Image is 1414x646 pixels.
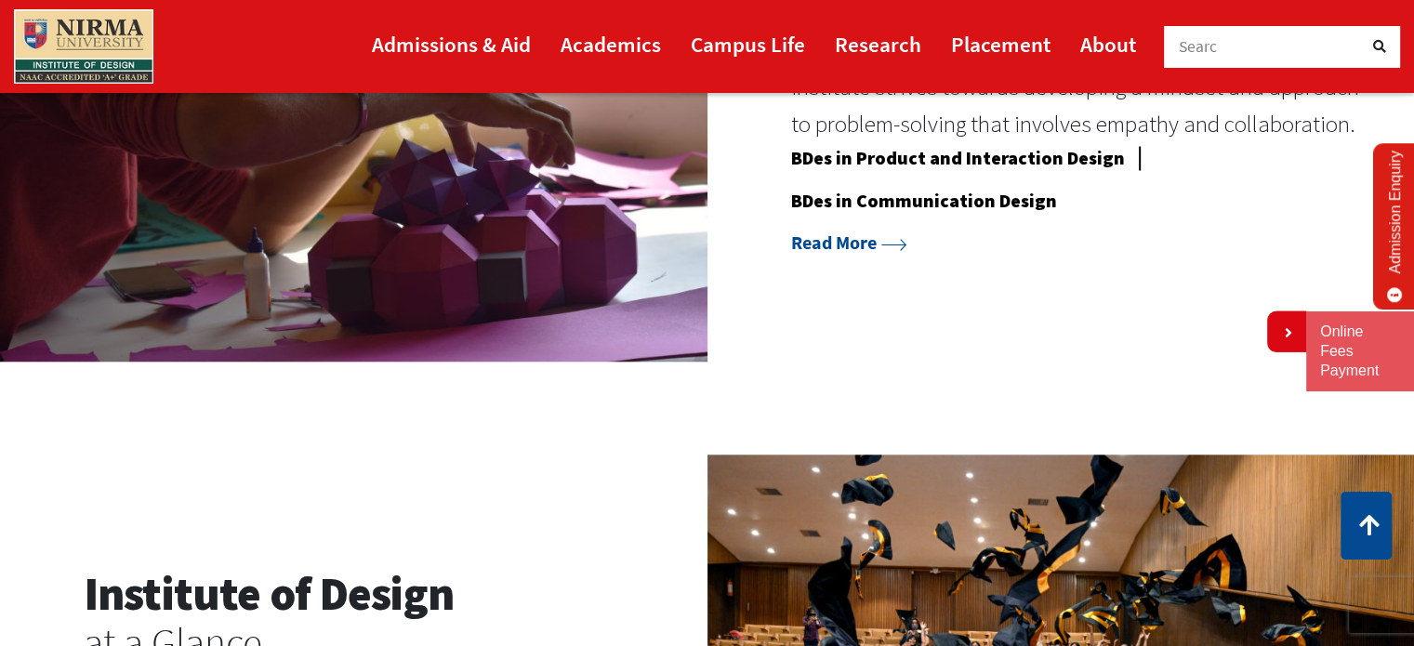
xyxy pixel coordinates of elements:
[791,231,906,254] a: Read More
[1080,23,1136,65] a: About
[951,23,1051,65] a: Placement
[14,9,153,84] img: main_logo
[1179,36,1218,57] span: Searc
[561,23,661,65] a: Academics
[372,23,531,65] a: Admissions & Aid
[84,566,624,622] h2: Institute of Design
[1320,323,1400,380] a: Online Fees Payment
[691,23,805,65] a: Campus Life
[791,189,1057,219] a: BDes in Communication Design
[835,23,921,65] a: Research
[791,146,1125,177] a: BDes in Product and Interaction Design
